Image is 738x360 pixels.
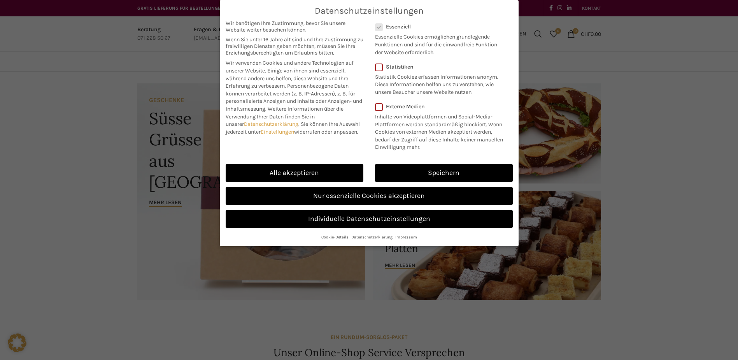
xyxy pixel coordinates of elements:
span: Wir benötigen Ihre Zustimmung, bevor Sie unsere Website weiter besuchen können. [226,20,363,33]
label: Statistiken [375,64,503,70]
label: Externe Medien [375,103,508,110]
span: Personenbezogene Daten können verarbeitet werden (z. B. IP-Adressen), z. B. für personalisierte A... [226,83,362,112]
span: Wenn Sie unter 16 Jahre alt sind und Ihre Zustimmung zu freiwilligen Diensten geben möchten, müss... [226,36,363,56]
label: Essenziell [375,23,503,30]
a: Impressum [395,235,417,240]
span: Datenschutzeinstellungen [315,6,424,16]
a: Nur essenzielle Cookies akzeptieren [226,187,513,205]
p: Essenzielle Cookies ermöglichen grundlegende Funktionen und sind für die einwandfreie Funktion de... [375,30,503,56]
a: Individuelle Datenschutzeinstellungen [226,210,513,228]
a: Datenschutzerklärung [351,235,393,240]
span: Weitere Informationen über die Verwendung Ihrer Daten finden Sie in unserer . [226,106,344,127]
p: Inhalte von Videoplattformen und Social-Media-Plattformen werden standardmäßig blockiert. Wenn Co... [375,110,508,151]
a: Speichern [375,164,513,182]
p: Statistik Cookies erfassen Informationen anonym. Diese Informationen helfen uns zu verstehen, wie... [375,70,503,96]
a: Alle akzeptieren [226,164,363,182]
span: Wir verwenden Cookies und andere Technologien auf unserer Website. Einige von ihnen sind essenzie... [226,60,354,89]
a: Datenschutzerklärung [244,121,298,127]
a: Cookie-Details [321,235,349,240]
a: Einstellungen [261,129,294,135]
span: Sie können Ihre Auswahl jederzeit unter widerrufen oder anpassen. [226,121,360,135]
